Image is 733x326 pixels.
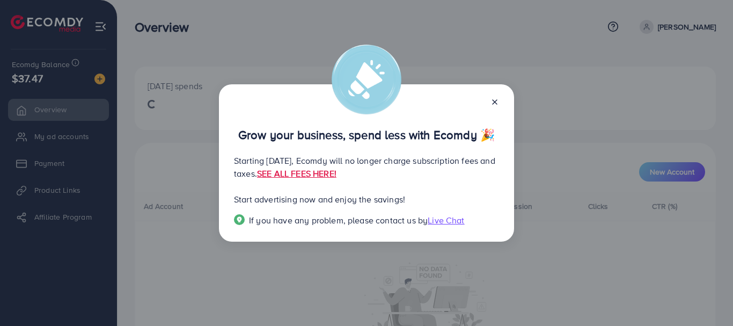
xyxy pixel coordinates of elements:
span: Live Chat [428,214,464,226]
img: Popup guide [234,214,245,225]
p: Grow your business, spend less with Ecomdy 🎉 [234,128,499,141]
p: Start advertising now and enjoy the savings! [234,193,499,206]
span: If you have any problem, please contact us by [249,214,428,226]
a: SEE ALL FEES HERE! [257,168,336,179]
img: alert [332,45,401,114]
p: Starting [DATE], Ecomdy will no longer charge subscription fees and taxes. [234,154,499,180]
